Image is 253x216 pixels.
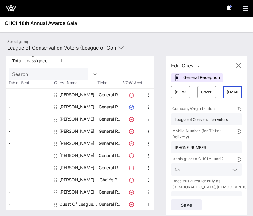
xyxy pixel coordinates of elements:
[171,73,223,82] div: General Reception
[59,149,94,162] div: Matthew Davis
[6,125,52,137] div: -
[171,106,215,112] p: Company/Organization
[7,39,29,44] label: Select group
[171,191,242,204] div: No
[59,137,94,149] div: Lizzy Duncan
[175,87,186,97] input: First Name*
[6,198,52,210] div: -
[198,64,199,68] span: -
[98,174,122,186] p: Chair's P…
[171,61,199,70] div: Edit Guest
[98,137,122,149] p: General R…
[176,202,197,207] span: Save
[98,101,122,113] p: General R…
[59,198,98,210] div: Guest Of League of Conservation Voters
[98,113,122,125] p: General R…
[98,162,122,174] p: General R…
[98,149,122,162] p: General R…
[6,137,52,149] div: -
[59,125,94,137] div: Leslie Hinkson
[98,89,122,101] p: General R…
[171,163,242,176] div: No
[6,101,52,113] div: -
[175,168,180,172] div: No
[52,80,97,86] span: Guest Name
[12,58,58,65] div: Total Unassigned
[98,125,122,137] p: General R…
[6,186,52,198] div: -
[6,89,52,101] div: -
[6,149,52,162] div: -
[59,113,94,125] div: Keith Rushing
[59,174,94,186] div: Sara Chieffo
[59,89,94,101] div: Francesca Governali
[98,186,122,198] p: General R…
[6,174,52,186] div: -
[6,162,52,174] div: -
[60,58,65,65] div: 1
[201,87,213,97] input: Last Name*
[171,199,202,210] button: Save
[59,162,94,174] div: Mika Hyer
[5,19,77,27] span: CHCI 48th Annual Awards Gala
[6,113,52,125] div: -
[59,186,94,198] div: Sebastian Suarez
[6,80,52,86] span: Table, Seat
[227,87,238,97] input: Email*
[97,80,122,86] span: Ticket
[98,198,122,210] p: General R…
[171,128,237,140] p: Mobile Number (for Ticket Delivery)
[122,80,143,86] span: VOW Acct
[171,156,223,162] p: Is this guest a CHCI Alumni?
[59,101,94,113] div: Fransiska Dale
